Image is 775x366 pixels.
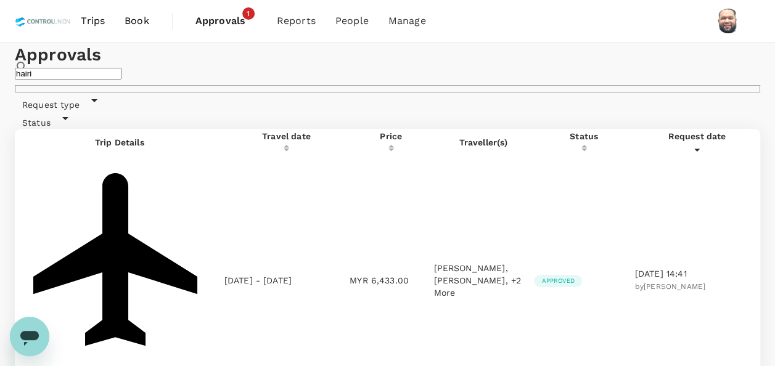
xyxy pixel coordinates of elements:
[16,136,223,148] p: Trip Details
[15,7,71,35] img: Control Union Malaysia Sdn. Bhd.
[15,100,87,110] span: Request type
[15,68,121,79] input: Search by travellers, trips, or destination
[388,14,426,28] span: Manage
[534,130,633,142] div: Status
[635,130,759,142] div: Request date
[195,14,257,28] span: Approvals
[433,136,533,148] p: Traveller(s)
[15,111,760,129] div: Status
[644,282,705,291] span: [PERSON_NAME]
[224,274,292,287] p: [DATE] - [DATE]
[534,277,581,285] span: Approved
[81,14,105,28] span: Trips
[10,317,49,356] iframe: Button to launch messaging window
[433,262,533,299] p: [PERSON_NAME], [PERSON_NAME], +2 More
[350,274,432,287] p: MYR 6,433.00
[15,93,760,111] div: Request type
[350,130,432,142] div: Price
[15,43,760,67] h1: Approvals
[716,9,740,33] img: Muhammad Hariz Bin Abdul Rahman
[15,118,58,128] span: Status
[277,14,316,28] span: Reports
[125,14,149,28] span: Book
[635,267,759,280] p: [DATE] 14:41
[335,14,369,28] span: People
[242,7,255,20] span: 1
[224,130,348,142] div: Travel date
[635,282,705,291] span: by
